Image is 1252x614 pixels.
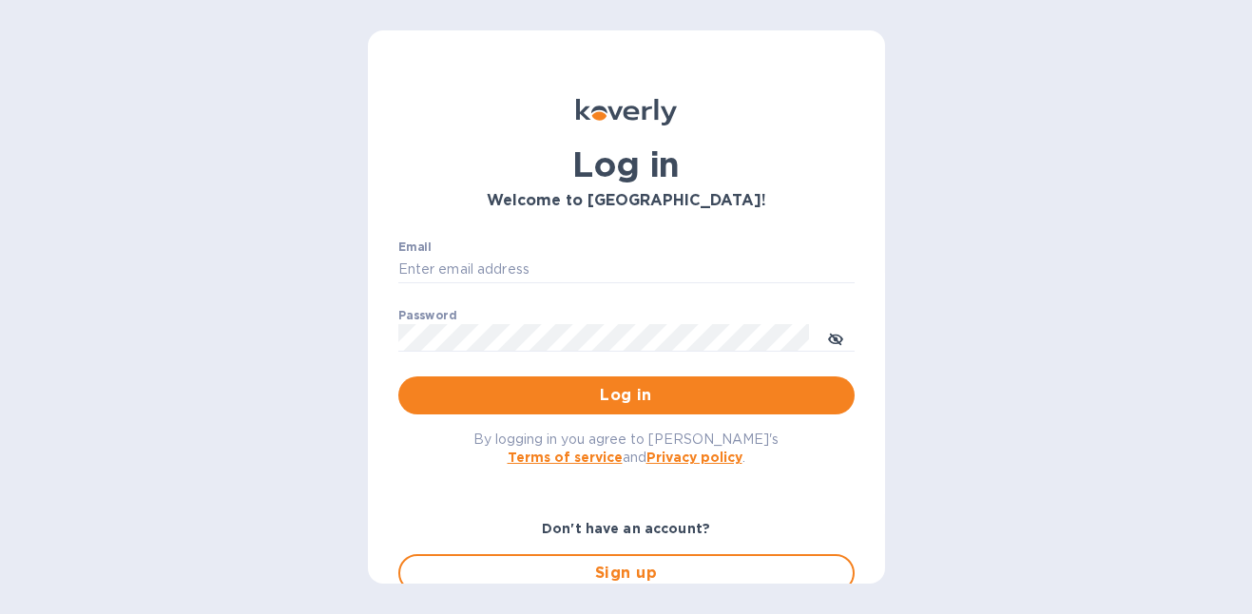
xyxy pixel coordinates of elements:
b: Don't have an account? [542,521,710,536]
button: Log in [398,376,855,414]
h1: Log in [398,144,855,184]
h3: Welcome to [GEOGRAPHIC_DATA]! [398,192,855,210]
input: Enter email address [398,256,855,284]
button: Sign up [398,554,855,592]
label: Password [398,310,456,321]
span: By logging in you agree to [PERSON_NAME]'s and . [473,432,779,465]
label: Email [398,241,432,253]
a: Terms of service [508,450,623,465]
button: toggle password visibility [817,318,855,356]
span: Log in [414,384,839,407]
img: Koverly [576,99,677,125]
span: Sign up [415,562,838,585]
a: Privacy policy [646,450,742,465]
